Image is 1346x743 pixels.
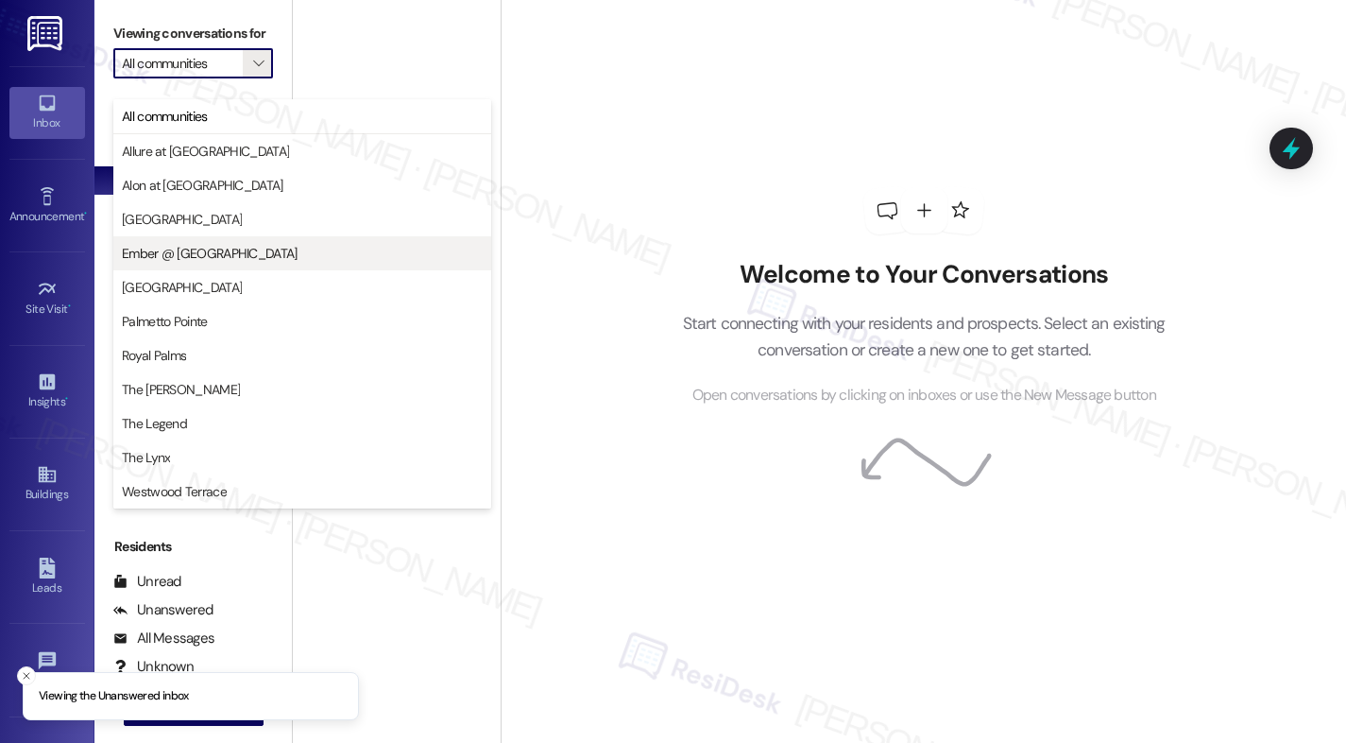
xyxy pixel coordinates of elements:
[9,87,85,138] a: Inbox
[113,19,273,48] label: Viewing conversations for
[27,16,66,51] img: ResiDesk Logo
[113,600,213,620] div: Unanswered
[113,572,181,592] div: Unread
[94,537,292,557] div: Residents
[692,384,1156,407] span: Open conversations by clicking on inboxes or use the New Message button
[122,244,298,263] span: Ember @ [GEOGRAPHIC_DATA]
[122,48,243,78] input: All communities
[9,366,85,417] a: Insights •
[122,278,242,297] span: [GEOGRAPHIC_DATA]
[122,482,227,501] span: Westwood Terrace
[94,365,292,385] div: Prospects
[9,458,85,510] a: Buildings
[122,448,170,467] span: The Lynx
[94,107,292,127] div: Prospects + Residents
[122,176,283,195] span: Alon at [GEOGRAPHIC_DATA]
[122,312,208,331] span: Palmetto Pointe
[9,273,85,324] a: Site Visit •
[9,552,85,603] a: Leads
[654,260,1194,290] h2: Welcome to Your Conversations
[122,210,242,229] span: [GEOGRAPHIC_DATA]
[122,142,289,161] span: Allure at [GEOGRAPHIC_DATA]
[122,380,240,399] span: The [PERSON_NAME]
[68,300,71,313] span: •
[654,310,1194,364] p: Start connecting with your residents and prospects. Select an existing conversation or create a n...
[314,86,480,234] img: empty-state
[122,107,208,126] span: All communities
[84,207,87,220] span: •
[65,392,68,406] span: •
[39,688,189,705] p: Viewing the Unanswered inbox
[113,629,214,648] div: All Messages
[9,645,85,696] a: Templates •
[253,56,264,71] i: 
[122,346,186,365] span: Royal Palms
[113,657,194,677] div: Unknown
[122,414,187,433] span: The Legend
[17,666,36,685] button: Close toast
